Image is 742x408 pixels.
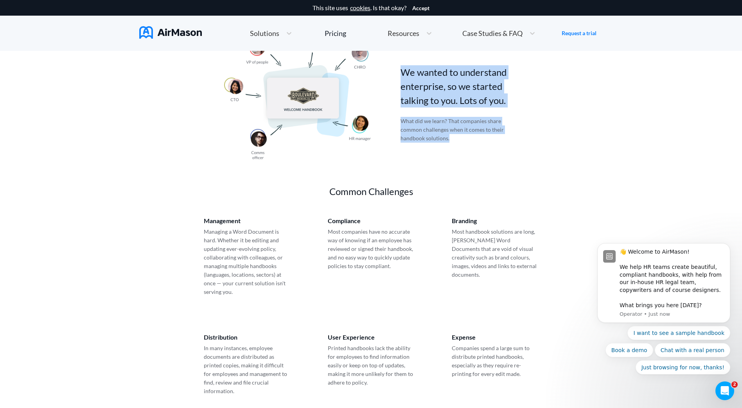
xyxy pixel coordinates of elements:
[204,217,291,224] div: Management
[328,217,415,224] div: Compliance
[586,183,742,387] iframe: Intercom notifications message
[350,4,370,11] a: cookies
[412,5,429,11] button: Accept cookies
[452,344,539,378] p: Companies spend a large sum to distribute printed handbooks, especially as they require re-printi...
[388,30,419,37] span: Resources
[328,344,415,387] p: Printed handbooks lack the ability for employees to find information easily or keep on top of upd...
[204,334,291,341] div: Distribution
[462,30,523,37] span: Case Studies & FAQ
[452,217,539,224] div: Branding
[562,29,596,37] a: Request a trial
[204,344,291,395] p: In many instances, employee documents are distributed as printed copies, making it difficult for ...
[731,381,738,388] span: 2
[325,26,346,40] a: Pricing
[452,227,539,279] p: Most handbook solutions are long, [PERSON_NAME] Word Documents that are void of visual creativity...
[328,227,415,270] p: Most companies have no accurate way of knowing if an employee has reviewed or signed their handbo...
[204,227,291,296] p: Managing a Word Document is hard. Whether it be editing and updating ever-evolving policy, collab...
[452,334,539,341] div: Expense
[250,30,279,37] span: Solutions
[328,334,415,341] div: User Experience
[715,381,734,400] iframe: Intercom live chat
[139,26,202,39] img: AirMason Logo
[401,117,508,143] p: What did we learn? That companies share common challenges when it comes to their handbook solutions.
[224,25,371,159] img: handbook intro
[401,65,528,107] p: We wanted to understand enterprise, so we started talking to you. Lots of you.
[254,184,489,199] p: Common Challenges
[325,30,346,37] div: Pricing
